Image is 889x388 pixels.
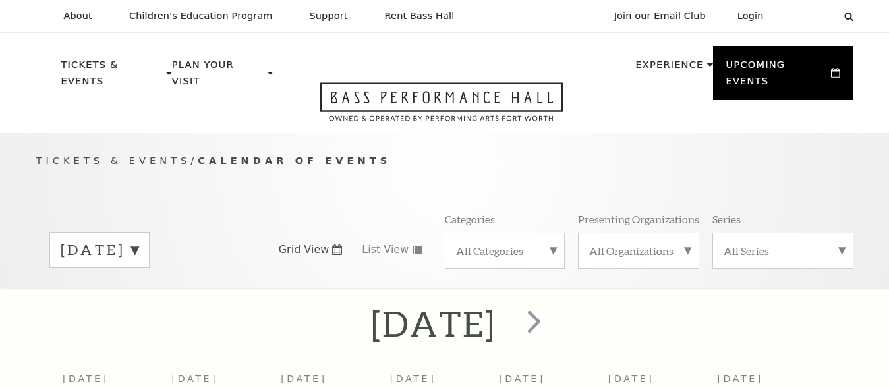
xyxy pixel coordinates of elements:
[390,374,436,384] span: [DATE]
[61,240,138,260] label: [DATE]
[279,242,330,257] span: Grid View
[36,155,191,166] span: Tickets & Events
[385,11,455,22] p: Rent Bass Hall
[508,300,556,347] button: next
[36,153,853,169] p: /
[61,57,163,97] p: Tickets & Events
[499,374,545,384] span: [DATE]
[362,242,409,257] span: List View
[712,212,741,226] p: Series
[198,155,391,166] span: Calendar of Events
[608,374,654,384] span: [DATE]
[371,302,496,345] h2: [DATE]
[310,11,348,22] p: Support
[129,11,273,22] p: Children's Education Program
[635,57,703,80] p: Experience
[785,10,832,22] select: Select:
[456,244,554,258] label: All Categories
[589,244,688,258] label: All Organizations
[445,212,495,226] p: Categories
[578,212,699,226] p: Presenting Organizations
[724,244,842,258] label: All Series
[64,11,92,22] p: About
[717,374,763,384] span: [DATE]
[726,57,828,97] p: Upcoming Events
[172,57,264,97] p: Plan Your Visit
